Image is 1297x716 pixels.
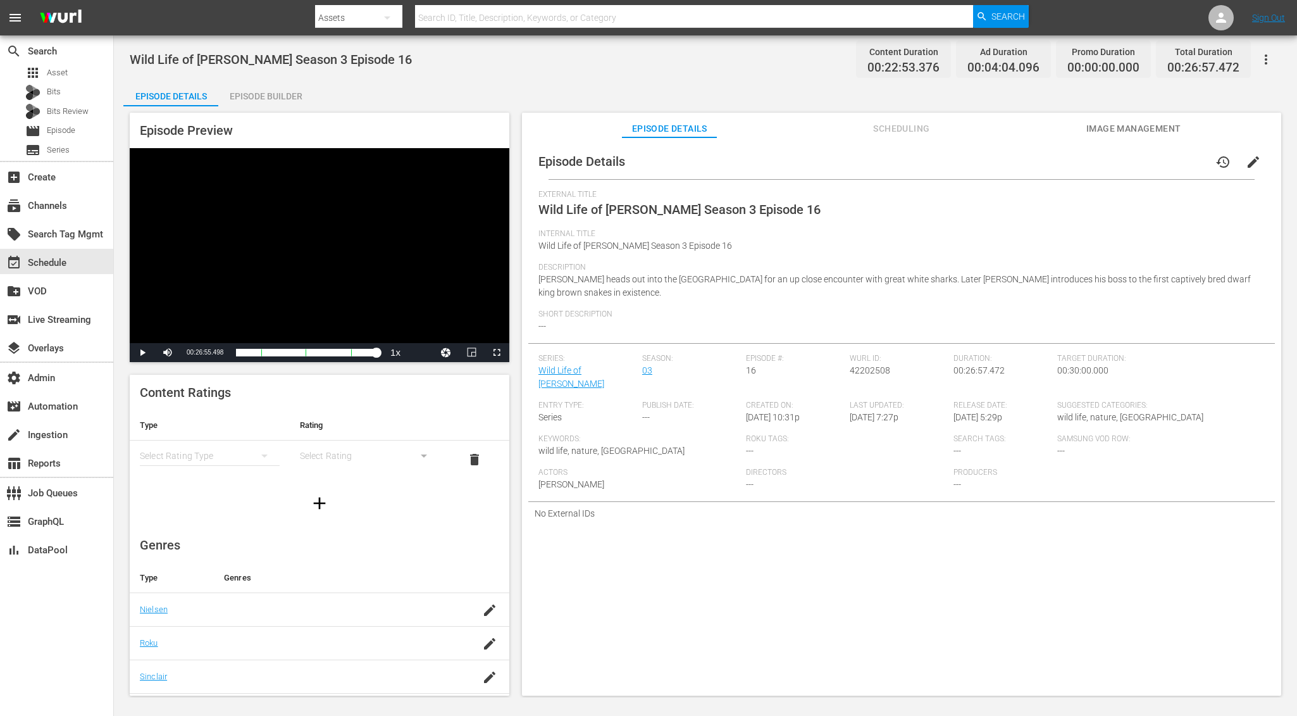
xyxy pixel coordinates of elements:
span: --- [746,446,754,456]
span: Short Description [538,310,1258,320]
span: 00:26:57.472 [953,365,1005,375]
span: Series [47,144,70,156]
div: Ad Duration [967,43,1039,61]
button: Episode Builder [218,81,313,106]
span: history [1215,154,1231,170]
span: settings_input_component [6,486,22,501]
span: 00:00:00.000 [1067,61,1139,75]
span: 42202508 [850,365,890,375]
span: [DATE] 7:27p [850,412,898,422]
div: Episode Details [123,81,218,111]
span: Bits [47,85,61,98]
button: delete [459,444,490,475]
a: 03 [642,365,652,375]
span: 00:22:53.376 [867,61,940,75]
span: Asset [25,65,40,80]
div: No External IDs [528,502,1275,525]
span: delete [467,452,482,467]
img: ans4CAIJ8jUAAAAAAAAAAAAAAAAAAAAAAAAgQb4GAAAAAAAAAAAAAAAAAAAAAAAAJMjXAAAAAAAAAAAAAAAAAAAAAAAAgAT5G... [30,3,91,33]
span: DataPool [6,543,22,558]
span: Search Tag Mgmt [6,227,22,242]
div: Bits [25,85,40,100]
span: [PERSON_NAME] [538,479,604,489]
span: [PERSON_NAME] heads out into the [GEOGRAPHIC_DATA] for an up close encounter with great white sha... [538,274,1251,298]
span: [DATE] 10:31p [746,412,800,422]
span: Last Updated: [850,401,947,411]
button: Fullscreen [484,343,509,362]
span: Target Duration: [1057,354,1258,364]
div: Episode Builder [218,81,313,111]
span: Genres [140,537,180,553]
span: Samsung VOD Row: [1057,434,1155,444]
span: wild life, nature, [GEOGRAPHIC_DATA] [1057,412,1203,422]
span: Search [6,44,22,59]
span: Duration: [953,354,1051,364]
span: Publish Date: [642,401,740,411]
span: Episode Details [622,121,717,137]
div: Promo Duration [1067,43,1139,61]
span: Create [6,170,22,185]
button: history [1208,147,1238,177]
span: Bits Review [47,105,89,118]
span: Created On: [746,401,843,411]
span: 00:30:00.000 [1057,365,1108,375]
span: Entry Type: [538,401,636,411]
div: Bits Review [25,104,40,119]
span: Keywords: [538,434,740,444]
div: Total Duration [1167,43,1239,61]
button: Episode Details [123,81,218,106]
span: Wild Life of [PERSON_NAME] Season 3 Episode 16 [130,52,412,67]
span: Schedule [6,255,22,270]
button: Mute [155,343,180,362]
div: Progress Bar [236,349,376,356]
span: Search Tags: [953,434,1051,444]
a: Sinclair [140,672,167,681]
th: Genres [214,563,469,593]
span: [DATE] 5:29p [953,412,1002,422]
div: Content Duration [867,43,940,61]
span: Suggested Categories: [1057,401,1258,411]
span: Episode [25,123,40,139]
span: 16 [746,365,756,375]
span: Wurl ID: [850,354,947,364]
span: Description [538,263,1258,273]
span: --- [538,321,546,331]
span: Ingestion [6,427,22,443]
span: Episode Preview [140,123,233,138]
span: Live Streaming [6,312,22,327]
span: Directors [746,468,947,478]
span: --- [642,412,650,422]
span: Producers [953,468,1155,478]
span: --- [953,479,961,489]
th: Type [130,563,214,593]
a: Wild Life of [PERSON_NAME] [538,365,604,389]
span: Season: [642,354,740,364]
button: Play [130,343,155,362]
span: GraphQL [6,514,22,529]
span: Episode Details [538,154,625,169]
span: wild life, nature, [GEOGRAPHIC_DATA] [538,446,685,456]
span: Actors [538,468,740,478]
span: --- [746,479,754,489]
div: Video Player [130,148,509,362]
span: Episode [47,124,75,137]
span: Series: [538,354,636,364]
a: Sign Out [1252,13,1285,23]
table: simple table [130,410,509,480]
span: External Title [538,190,1258,200]
a: Roku [140,638,158,648]
span: Channels [6,198,22,213]
button: Picture-in-Picture [459,343,484,362]
span: --- [1057,446,1065,456]
th: Rating [290,410,450,441]
span: Release Date: [953,401,1051,411]
span: Search [991,5,1025,28]
span: Wild Life of [PERSON_NAME] Season 3 Episode 16 [538,241,732,251]
span: Series [538,412,562,422]
span: Episode #: [746,354,843,364]
button: edit [1238,147,1269,177]
span: Scheduling [854,121,949,137]
button: Jump To Time [433,343,459,362]
span: 00:26:57.472 [1167,61,1239,75]
span: 00:26:55.498 [187,349,223,356]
